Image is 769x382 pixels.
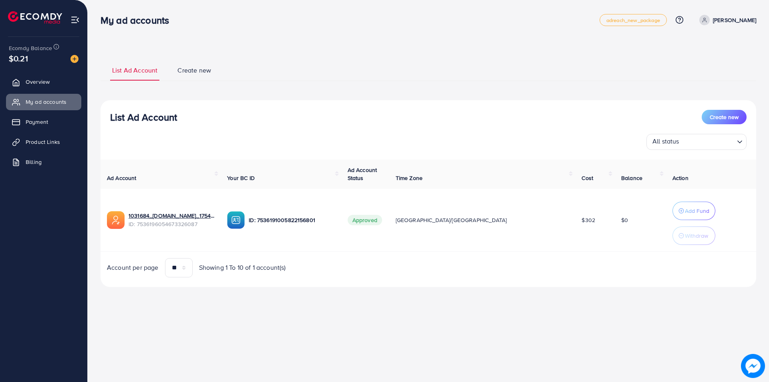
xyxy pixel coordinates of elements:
span: Your BC ID [227,174,255,182]
button: Create new [702,110,747,124]
span: Approved [348,215,382,225]
span: My ad accounts [26,98,66,106]
h3: My ad accounts [101,14,175,26]
span: ID: 7536196054673326087 [129,220,214,228]
span: Product Links [26,138,60,146]
span: Ad Account Status [348,166,377,182]
img: logo [8,11,62,24]
img: ic-ads-acc.e4c84228.svg [107,211,125,229]
div: Search for option [646,134,747,150]
span: Balance [621,174,642,182]
p: [PERSON_NAME] [713,15,756,25]
a: Overview [6,74,81,90]
span: $0 [621,216,628,224]
img: image [70,55,79,63]
p: ID: 7536191005822156801 [249,215,334,225]
img: ic-ba-acc.ded83a64.svg [227,211,245,229]
p: Withdraw [685,231,708,241]
span: Time Zone [396,174,423,182]
span: Showing 1 To 10 of 1 account(s) [199,263,286,272]
a: adreach_new_package [600,14,667,26]
div: <span class='underline'>1031684_Necesitiess.com_1754657604772</span></br>7536196054673326087 [129,212,214,228]
span: Ecomdy Balance [9,44,52,52]
span: Create new [177,66,211,75]
a: Product Links [6,134,81,150]
a: [PERSON_NAME] [696,15,756,25]
span: Action [672,174,688,182]
span: Overview [26,78,50,86]
span: Payment [26,118,48,126]
button: Withdraw [672,226,715,245]
span: Create new [710,113,739,121]
span: Ad Account [107,174,137,182]
a: 1031684_[DOMAIN_NAME]_1754657604772 [129,212,214,220]
a: Billing [6,154,81,170]
img: image [741,354,765,378]
span: adreach_new_package [606,18,660,23]
span: Account per page [107,263,159,272]
p: Add Fund [685,206,709,216]
span: Cost [582,174,593,182]
img: menu [70,15,80,24]
input: Search for option [682,135,734,148]
span: $0.21 [9,53,28,64]
h3: List Ad Account [110,111,177,123]
span: [GEOGRAPHIC_DATA]/[GEOGRAPHIC_DATA] [396,216,507,224]
span: Billing [26,158,42,166]
button: Add Fund [672,202,715,220]
a: My ad accounts [6,94,81,110]
a: Payment [6,114,81,130]
span: All status [651,135,681,148]
span: $302 [582,216,595,224]
span: List Ad Account [112,66,157,75]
